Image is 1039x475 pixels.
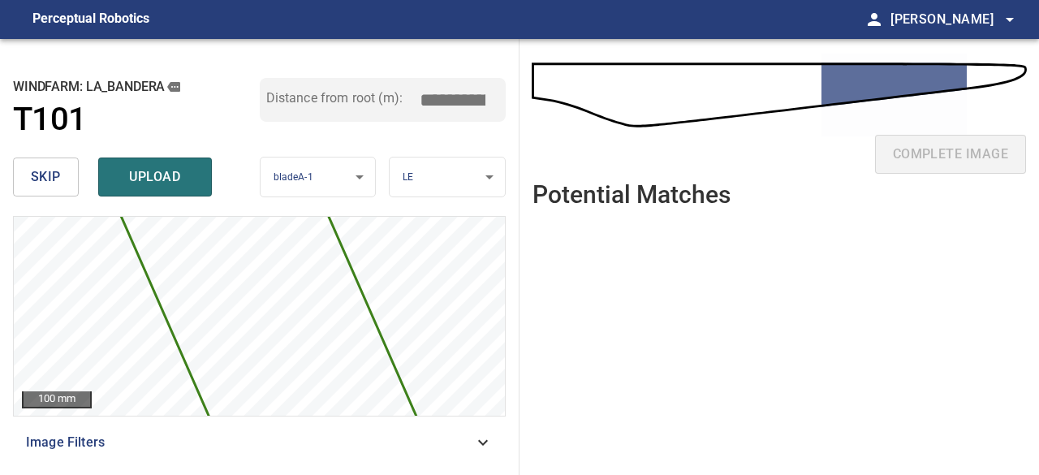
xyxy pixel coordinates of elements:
[261,157,376,198] div: bladeA-1
[13,158,79,196] button: skip
[390,157,505,198] div: LE
[13,78,260,96] h2: windfarm: La_Bandera
[98,158,212,196] button: upload
[13,101,87,139] h1: T101
[403,171,413,183] span: LE
[13,101,260,139] a: T101
[26,433,473,452] span: Image Filters
[13,423,506,462] div: Image Filters
[532,181,731,208] h2: Potential Matches
[274,171,313,183] span: bladeA-1
[116,166,194,188] span: upload
[266,92,403,105] label: Distance from root (m):
[31,166,61,188] span: skip
[864,10,884,29] span: person
[1000,10,1020,29] span: arrow_drop_down
[32,6,149,32] figcaption: Perceptual Robotics
[165,78,183,96] button: copy message details
[884,3,1020,36] button: [PERSON_NAME]
[890,8,1020,31] span: [PERSON_NAME]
